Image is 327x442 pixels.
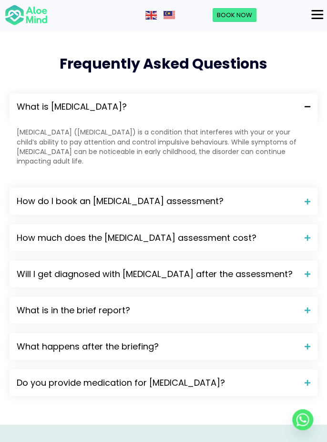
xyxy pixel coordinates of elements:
img: Aloe mind Logo [5,4,48,26]
span: Frequently Asked Questions [60,53,267,74]
span: How do I book an [MEDICAL_DATA] assessment? [17,195,297,207]
a: Malay [163,10,176,20]
a: Book Now [213,8,256,22]
button: Menu [307,7,327,23]
span: Will I get diagnosed with [MEDICAL_DATA] after the assessment? [17,267,297,280]
span: What is [MEDICAL_DATA]? [17,101,297,113]
span: What happens after the briefing? [17,340,297,352]
span: What is in the brief report? [17,304,297,316]
img: en [145,11,157,20]
span: Book Now [217,10,252,20]
span: How much does the [MEDICAL_DATA] assessment cost? [17,231,297,244]
a: English [145,10,158,20]
a: Whatsapp [292,409,313,430]
span: Do you provide medication for [MEDICAL_DATA]? [17,376,297,389]
p: [MEDICAL_DATA] ([MEDICAL_DATA]) is a condition that interferes with your or your child’s ability ... [17,127,310,166]
img: ms [163,11,175,20]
